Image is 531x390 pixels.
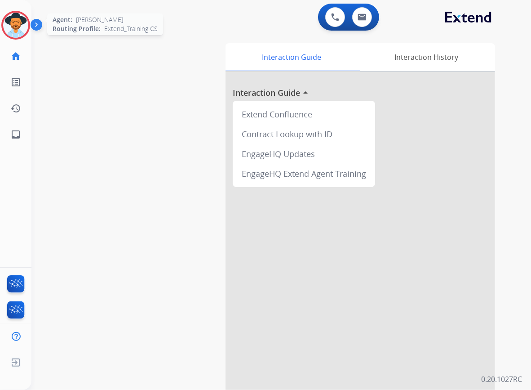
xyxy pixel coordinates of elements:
[10,129,21,140] mat-icon: inbox
[226,43,358,71] div: Interaction Guide
[53,15,72,24] span: Agent:
[236,104,372,124] div: Extend Confluence
[10,51,21,62] mat-icon: home
[236,144,372,164] div: EngageHQ Updates
[10,77,21,88] mat-icon: list_alt
[76,15,123,24] span: [PERSON_NAME]
[3,13,28,38] img: avatar
[10,103,21,114] mat-icon: history
[358,43,495,71] div: Interaction History
[104,24,158,33] span: Extend_Training CS
[236,124,372,144] div: Contract Lookup with ID
[236,164,372,184] div: EngageHQ Extend Agent Training
[53,24,101,33] span: Routing Profile:
[481,374,522,385] p: 0.20.1027RC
